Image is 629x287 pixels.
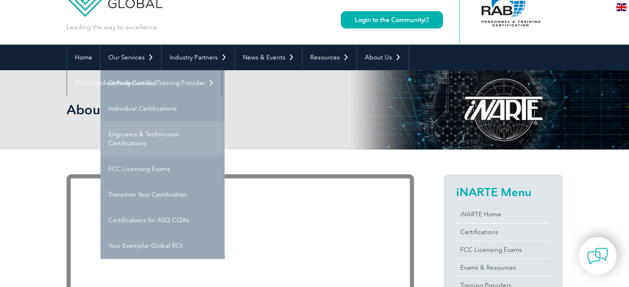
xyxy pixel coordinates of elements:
[616,3,627,11] img: en
[162,45,234,70] a: Industry Partners
[67,70,222,96] a: Find Certified Professional / Training Provider
[587,246,608,266] img: contact-chat.png
[235,45,302,70] a: News & Events
[100,45,161,70] a: Our Services
[100,96,225,121] a: Individual Certifications
[100,207,225,233] a: Certifications for ASQ CQAs
[100,121,225,156] a: Engineers & Technicians Certifications
[100,156,225,182] a: FCC Licensing Exams
[456,259,550,276] a: Exams & Resources
[67,45,100,70] a: Home
[67,103,414,116] h2: About iNARTE
[302,45,356,70] a: Resources
[100,182,225,207] a: Transition Your Certification
[100,233,225,259] a: Your Exemplar Global ROI
[357,45,409,70] a: About Us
